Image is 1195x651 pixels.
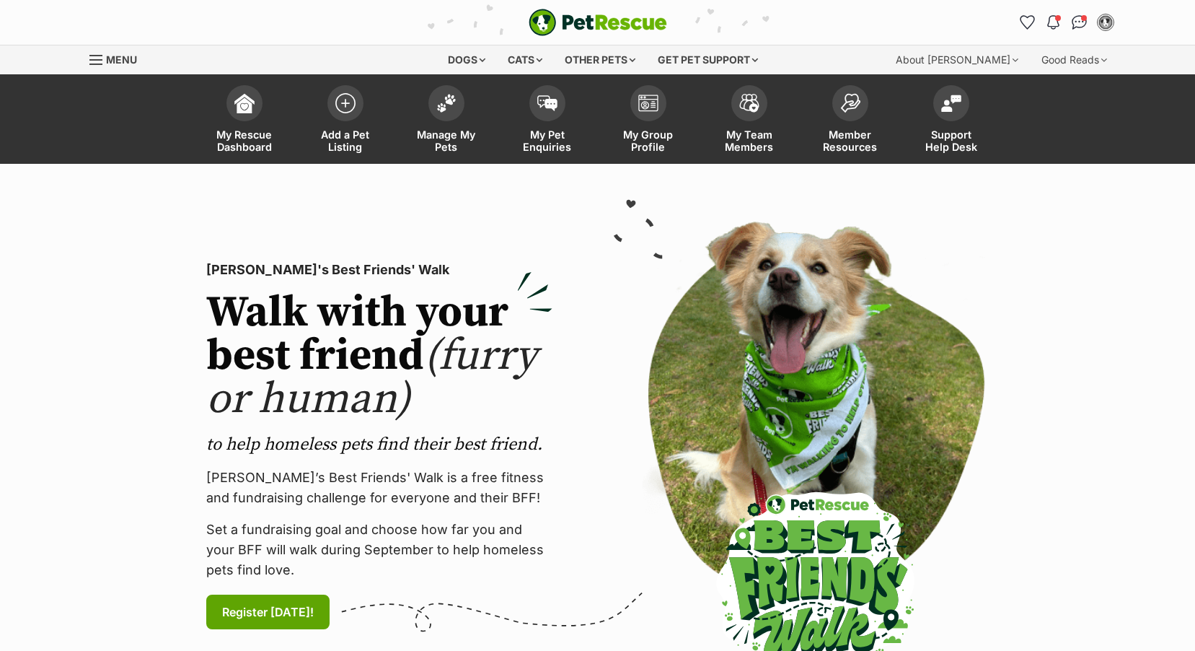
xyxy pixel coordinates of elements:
[919,128,984,153] span: Support Help Desk
[717,128,782,153] span: My Team Members
[555,45,645,74] div: Other pets
[638,95,658,112] img: group-profile-icon-3fa3cf56718a62981997c0bc7e787c4b2cf8bcc04b72c1350f741eb67cf2f40e.svg
[206,468,552,508] p: [PERSON_NAME]’s Best Friends' Walk is a free fitness and fundraising challenge for everyone and t...
[1098,15,1113,30] img: Joanne Gibbs profile pic
[335,93,356,113] img: add-pet-listing-icon-0afa8454b4691262ce3f59096e99ab1cd57d4a30225e0717b998d2c9b9846f56.svg
[234,93,255,113] img: dashboard-icon-eb2f2d2d3e046f16d808141f083e7271f6b2e854fb5c12c21221c1fb7104beca.svg
[515,128,580,153] span: My Pet Enquiries
[497,78,598,164] a: My Pet Enquiries
[436,94,457,113] img: manage-my-pets-icon-02211641906a0b7f246fdf0571729dbe1e7629f14944591b6c1af311fb30b64b.svg
[648,45,768,74] div: Get pet support
[598,78,699,164] a: My Group Profile
[616,128,681,153] span: My Group Profile
[206,433,552,456] p: to help homeless pets find their best friend.
[739,94,759,113] img: team-members-icon-5396bd8760b3fe7c0b43da4ab00e1e3bb1a5d9ba89233759b79545d2d3fc5d0d.svg
[1068,11,1091,34] a: Conversations
[1047,15,1059,30] img: notifications-46538b983faf8c2785f20acdc204bb7945ddae34d4c08c2a6579f10ce5e182be.svg
[414,128,479,153] span: Manage My Pets
[438,45,495,74] div: Dogs
[1016,11,1039,34] a: Favourites
[1094,11,1117,34] button: My account
[537,95,557,111] img: pet-enquiries-icon-7e3ad2cf08bfb03b45e93fb7055b45f3efa6380592205ae92323e6603595dc1f.svg
[818,128,883,153] span: Member Resources
[529,9,667,36] img: logo-e224e6f780fb5917bec1dbf3a21bbac754714ae5b6737aabdf751b685950b380.svg
[206,595,330,629] a: Register [DATE]!
[1031,45,1117,74] div: Good Reads
[222,603,314,621] span: Register [DATE]!
[206,292,552,421] h2: Walk with your best friend
[295,78,396,164] a: Add a Pet Listing
[89,45,147,71] a: Menu
[901,78,1002,164] a: Support Help Desk
[206,260,552,280] p: [PERSON_NAME]'s Best Friends' Walk
[941,95,961,112] img: help-desk-icon-fdf02630f3aa405de69fd3d07c3f3aa587a6932b1a1747fa1d2bba05be0121f9.svg
[800,78,901,164] a: Member Resources
[699,78,800,164] a: My Team Members
[498,45,552,74] div: Cats
[206,520,552,580] p: Set a fundraising goal and choose how far you and your BFF will walk during September to help hom...
[396,78,497,164] a: Manage My Pets
[840,93,860,113] img: member-resources-icon-8e73f808a243e03378d46382f2149f9095a855e16c252ad45f914b54edf8863c.svg
[1072,15,1087,30] img: chat-41dd97257d64d25036548639549fe6c8038ab92f7586957e7f3b1b290dea8141.svg
[206,329,537,427] span: (furry or human)
[886,45,1028,74] div: About [PERSON_NAME]
[212,128,277,153] span: My Rescue Dashboard
[194,78,295,164] a: My Rescue Dashboard
[1016,11,1117,34] ul: Account quick links
[313,128,378,153] span: Add a Pet Listing
[1042,11,1065,34] button: Notifications
[529,9,667,36] a: PetRescue
[106,53,137,66] span: Menu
